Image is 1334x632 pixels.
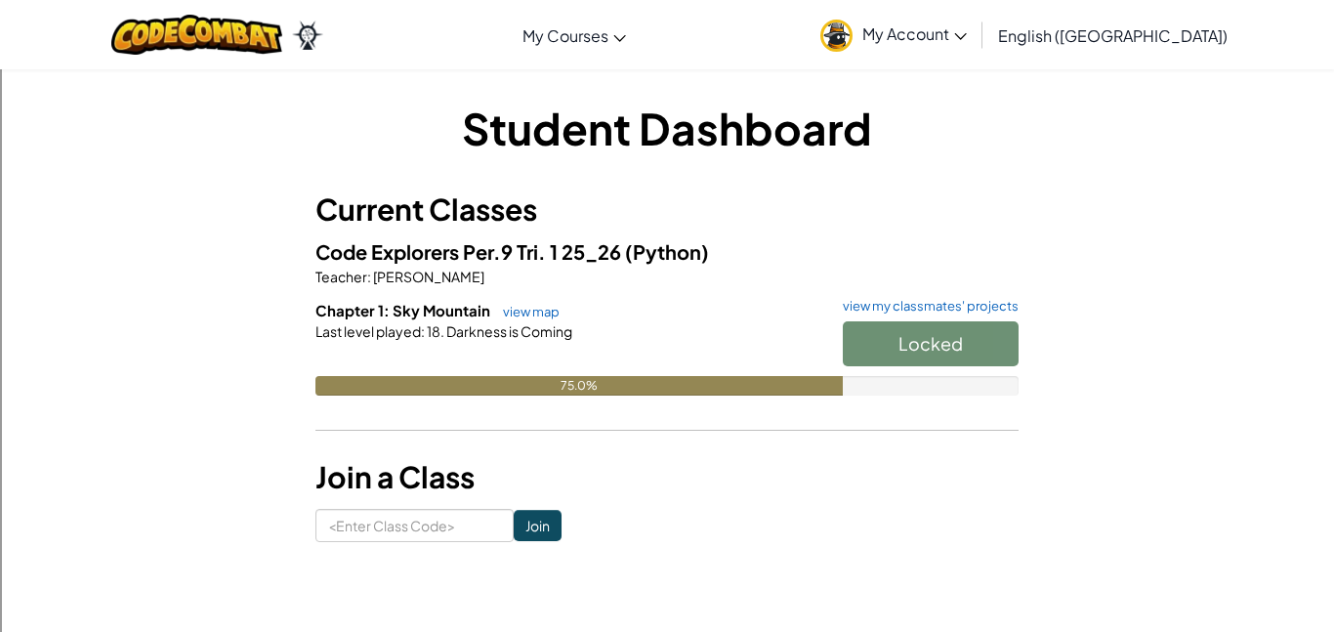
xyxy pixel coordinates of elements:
[111,15,282,55] img: CodeCombat logo
[513,9,636,62] a: My Courses
[998,25,1228,46] span: English ([GEOGRAPHIC_DATA])
[522,25,608,46] span: My Courses
[988,9,1237,62] a: English ([GEOGRAPHIC_DATA])
[811,4,977,65] a: My Account
[820,20,853,52] img: avatar
[292,21,323,50] img: Ozaria
[862,23,967,44] span: My Account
